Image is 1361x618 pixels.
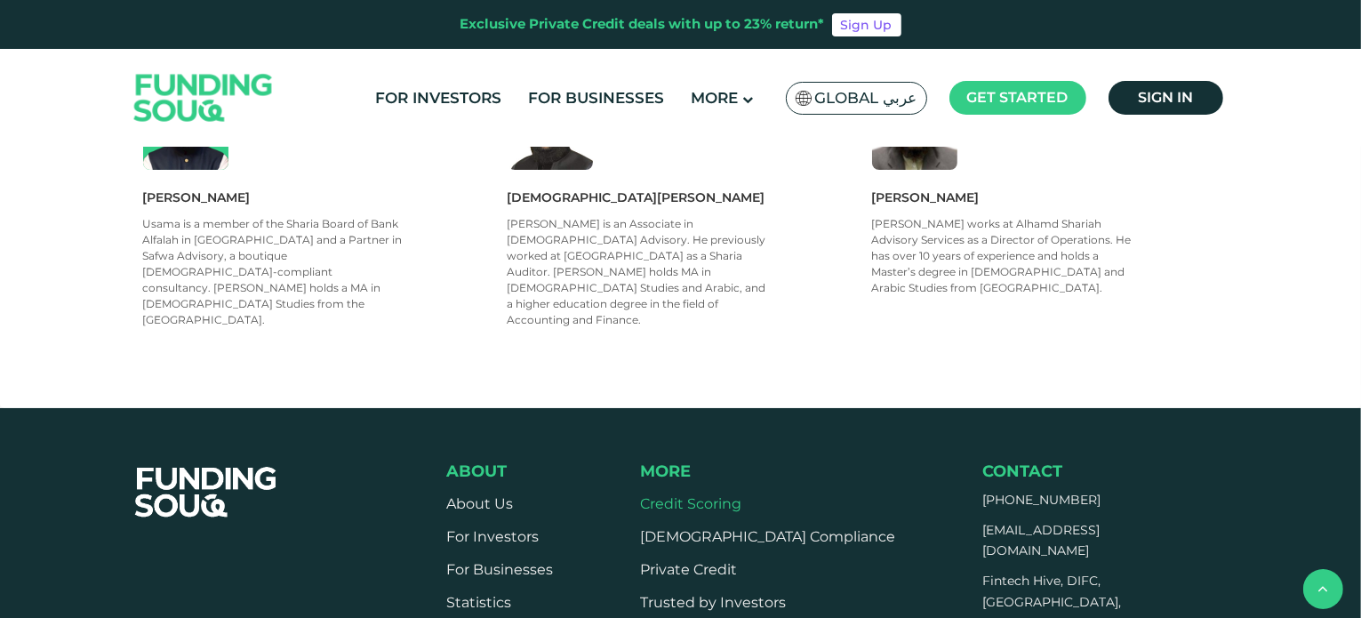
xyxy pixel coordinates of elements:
[967,89,1069,106] span: Get started
[1303,569,1343,609] button: back
[1109,81,1223,115] a: Sign in
[815,88,917,108] span: Global عربي
[143,216,404,328] p: Usama is a member of the Sharia Board of Bank Alfalah in [GEOGRAPHIC_DATA] and a Partner in Safwa...
[982,461,1062,481] span: Contact
[640,561,737,578] a: Private Credit
[640,461,691,481] span: More
[1138,89,1193,106] span: Sign in
[640,495,741,512] a: Credit Scoring
[446,461,553,481] div: About
[143,188,490,207] div: [PERSON_NAME]
[446,561,553,578] a: For Businesses
[508,188,854,207] div: [DEMOGRAPHIC_DATA][PERSON_NAME]
[872,188,1219,207] div: [PERSON_NAME]
[796,91,812,106] img: SA Flag
[982,492,1101,508] a: [PHONE_NUMBER]
[872,216,1133,296] p: [PERSON_NAME] works at Alhamd Shariah Advisory Services as a Director of Operations. He has over ...
[640,528,895,545] a: [DEMOGRAPHIC_DATA] Compliance
[832,13,901,36] a: Sign Up
[446,495,513,512] a: About Us
[982,522,1100,559] a: [EMAIL_ADDRESS][DOMAIN_NAME]
[116,53,291,143] img: Logo
[117,445,295,540] img: FooterLogo
[640,594,786,611] a: Trusted by Investors
[508,216,768,328] p: [PERSON_NAME] is an Associate in [DEMOGRAPHIC_DATA] Advisory. He previously worked at [GEOGRAPHIC...
[446,594,511,611] a: Statistics
[446,528,539,545] a: For Investors
[460,14,825,35] div: Exclusive Private Credit deals with up to 23% return*
[524,84,668,113] a: For Businesses
[691,89,738,107] span: More
[371,84,506,113] a: For Investors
